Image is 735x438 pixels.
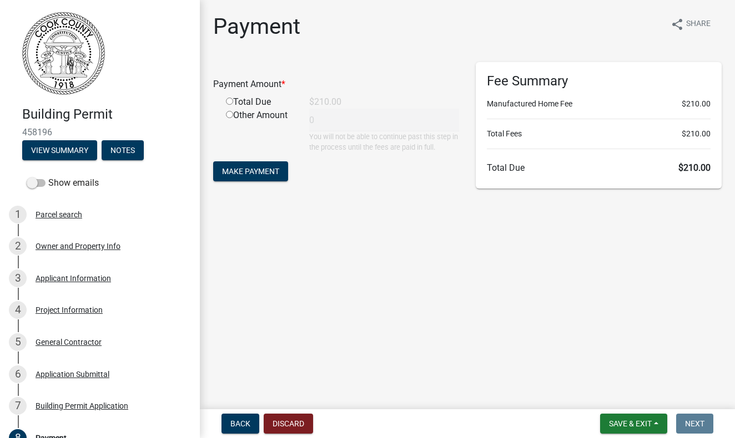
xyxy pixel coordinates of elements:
div: 6 [9,365,27,383]
span: $210.00 [682,98,711,110]
div: General Contractor [36,338,102,346]
li: Total Fees [487,128,711,140]
div: Project Information [36,306,103,314]
div: 3 [9,269,27,287]
button: Discard [264,414,313,434]
h6: Fee Summary [487,73,711,89]
div: 7 [9,397,27,415]
div: Parcel search [36,211,82,218]
span: Save & Exit [609,419,652,428]
div: Owner and Property Info [36,242,120,250]
label: Show emails [27,176,99,190]
div: 1 [9,206,27,223]
div: 5 [9,333,27,351]
span: Back [230,419,250,428]
div: Building Permit Application [36,402,128,410]
span: $210.00 [678,162,711,173]
h1: Payment [213,13,300,40]
button: Back [221,414,259,434]
div: Application Submittal [36,370,109,378]
span: 458196 [22,127,178,137]
span: Next [685,419,704,428]
h4: Building Permit [22,106,191,123]
button: Next [676,414,713,434]
div: 2 [9,237,27,255]
div: 4 [9,301,27,319]
div: Other Amount [218,109,301,152]
span: Share [686,18,711,31]
wm-modal-confirm: Notes [102,146,144,155]
button: Notes [102,140,144,160]
button: Save & Exit [600,414,667,434]
span: Make Payment [222,167,279,176]
div: Total Due [218,95,301,109]
button: View Summary [22,140,97,160]
div: Payment Amount [205,78,467,91]
span: $210.00 [682,128,711,140]
i: share [671,18,684,31]
button: Make Payment [213,161,288,181]
div: Applicant Information [36,274,111,282]
li: Manufactured Home Fee [487,98,711,110]
img: Cook County, Georgia [22,12,105,95]
h6: Total Due [487,162,711,173]
wm-modal-confirm: Summary [22,146,97,155]
button: shareShare [662,13,719,35]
